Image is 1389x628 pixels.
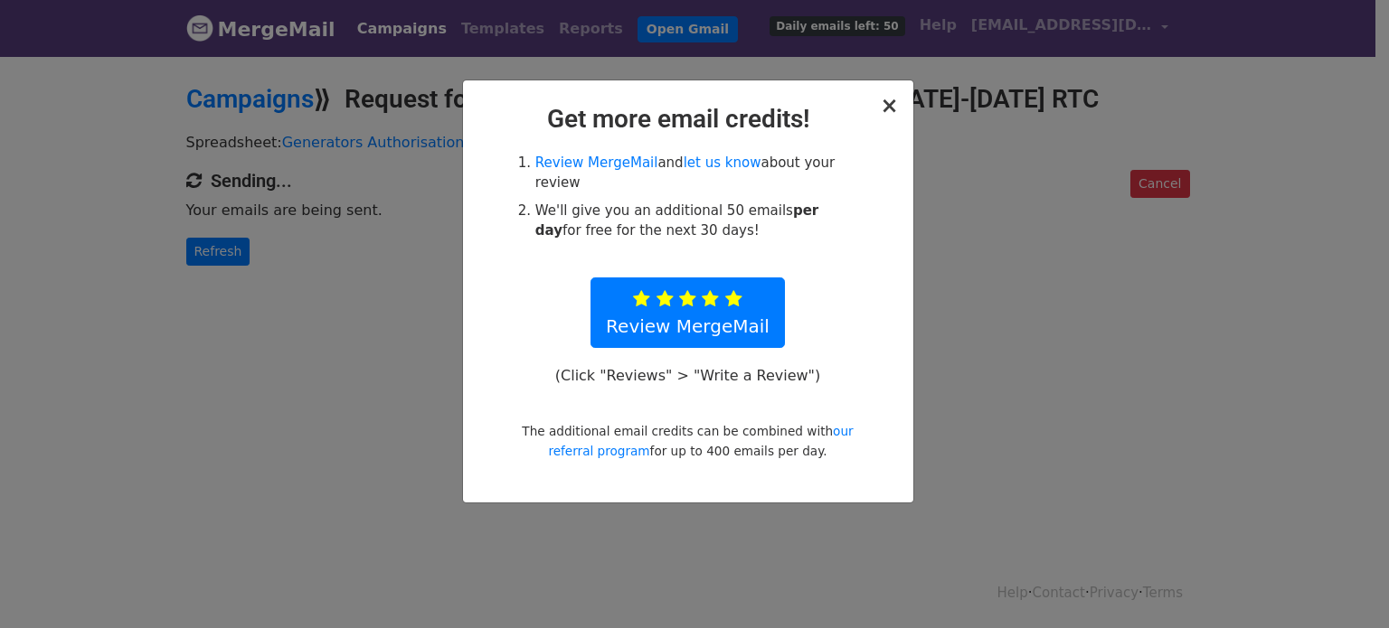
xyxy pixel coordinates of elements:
[591,277,785,348] a: Review MergeMail
[535,155,658,171] a: Review MergeMail
[548,424,853,458] a: our referral program
[535,201,861,241] li: We'll give you an additional 50 emails for free for the next 30 days!
[684,155,761,171] a: let us know
[535,153,861,193] li: and about your review
[535,202,818,239] strong: per day
[1299,541,1389,628] iframe: Chat Widget
[880,93,898,118] span: ×
[477,104,899,135] h2: Get more email credits!
[545,366,829,385] p: (Click "Reviews" > "Write a Review")
[522,424,853,458] small: The additional email credits can be combined with for up to 400 emails per day.
[880,95,898,117] button: Close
